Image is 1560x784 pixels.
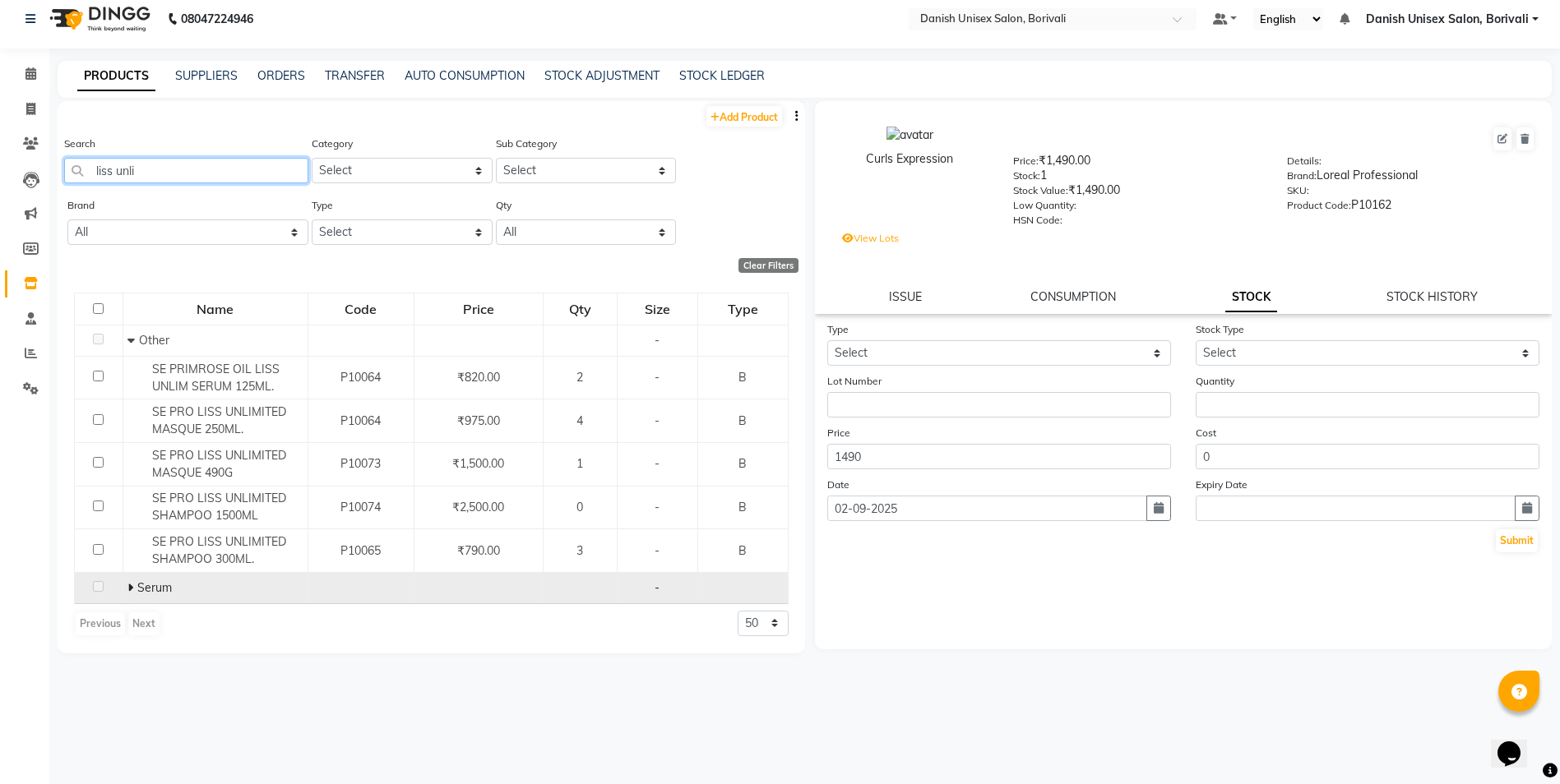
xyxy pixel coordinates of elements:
div: ₹1,490.00 [1013,182,1261,205]
label: Price [827,426,850,440]
span: ₹2,500.00 [452,500,504,514]
div: 1 [1013,167,1261,190]
a: ORDERS [257,68,305,83]
div: Size [618,294,697,324]
span: SE PRIMROSE OIL LISS UNLIM SERUM 125ML. [152,362,280,394]
span: P10073 [340,456,381,471]
span: P10064 [340,370,381,385]
span: - [655,370,660,385]
span: 1 [576,456,583,471]
span: - [655,543,660,558]
label: Low Quantity: [1013,198,1076,213]
span: P10064 [340,413,381,428]
div: P10162 [1287,196,1535,219]
label: Category [312,136,353,151]
span: B [738,370,747,385]
span: B [738,543,747,558]
span: ₹975.00 [457,413,500,428]
span: Collapse Row [127,333,139,348]
span: 0 [576,500,583,514]
img: avatar [886,127,933,144]
a: STOCK HISTORY [1386,289,1478,304]
label: Stock: [1013,168,1040,183]
label: Lot Number [827,374,882,389]
span: - [655,413,660,428]
label: Quantity [1196,374,1234,389]
a: CONSUMPTION [1030,289,1116,304]
label: Expiry Date [1196,477,1248,492]
span: P10074 [340,500,381,514]
label: Search [64,136,95,151]
span: Other [139,333,169,348]
a: SUPPLIERS [175,68,238,83]
input: Search by product name or code [64,158,308,183]
button: Submit [1496,529,1538,552]
div: Name [124,294,307,324]
span: - [655,500,660,514]
span: P10065 [340,543,381,558]
div: Code [309,294,413,324]
span: ₹1,500.00 [452,456,504,471]
span: SE PRO LISS UNLIMITED SHAMPOO 1500ML [152,491,286,523]
a: ISSUE [889,289,922,304]
a: Add Product [706,106,782,127]
label: Stock Value: [1013,183,1068,198]
span: - [655,333,660,348]
label: HSN Code: [1013,213,1062,228]
span: Serum [137,580,172,595]
div: Type [699,294,787,324]
label: Details: [1287,154,1322,168]
div: Loreal Professional [1287,167,1535,190]
label: Stock Type [1196,322,1244,337]
label: Sub Category [496,136,557,151]
span: Danish Unisex Salon, Borivali [1366,11,1529,28]
span: 2 [576,370,583,385]
a: STOCK ADJUSTMENT [544,68,660,83]
span: Expand Row [127,580,137,595]
div: Qty [544,294,616,324]
span: B [738,456,747,471]
span: B [738,413,747,428]
label: Brand: [1287,168,1317,183]
label: Type [827,322,849,337]
label: Qty [496,198,512,213]
span: 3 [576,543,583,558]
label: Brand [67,198,95,213]
span: B [738,500,747,514]
span: - [655,580,660,595]
label: View Lots [842,231,899,246]
div: Curls Expression [831,150,989,168]
a: STOCK [1225,283,1277,312]
a: AUTO CONSUMPTION [405,68,525,83]
span: - [655,456,660,471]
iframe: chat widget [1491,718,1544,768]
span: SE PRO LISS UNLIMITED SHAMPOO 300ML. [152,534,286,566]
a: STOCK LEDGER [679,68,765,83]
label: Price: [1013,154,1039,168]
label: Date [827,477,849,492]
a: PRODUCTS [77,62,155,91]
div: ₹1,490.00 [1013,152,1261,175]
span: SE PRO LISS UNLIMITED MASQUE 250ML. [152,404,286,436]
label: Cost [1196,426,1216,440]
label: Type [312,198,333,213]
label: SKU: [1287,183,1309,198]
span: SE PRO LISS UNLIMITED MASQUE 490G [152,448,286,480]
label: Product Code: [1287,198,1351,213]
span: ₹820.00 [457,370,500,385]
div: Clear Filters [738,258,799,273]
a: TRANSFER [325,68,385,83]
span: ₹790.00 [457,543,500,558]
span: 4 [576,413,583,428]
div: Price [415,294,542,324]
